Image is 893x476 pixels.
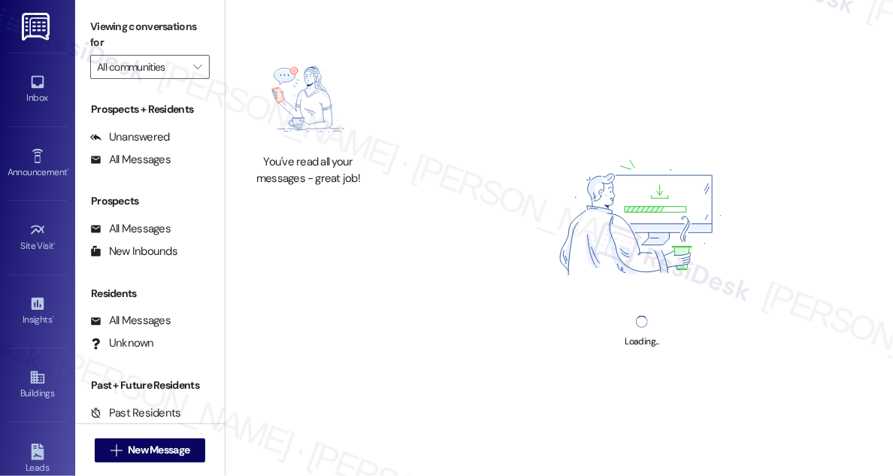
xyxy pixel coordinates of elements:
a: Inbox [8,69,68,110]
span: New Message [128,442,189,458]
a: Buildings [8,365,68,405]
div: All Messages [90,221,171,237]
span: • [67,165,69,175]
div: Prospects [75,193,225,209]
input: All communities [97,55,186,79]
div: All Messages [90,152,171,168]
label: Viewing conversations for [90,15,210,55]
img: empty-state [245,52,372,147]
div: All Messages [90,313,171,329]
div: Unknown [90,335,154,351]
i:  [110,444,122,456]
div: You've read all your messages - great job! [242,154,374,186]
i:  [193,61,201,73]
div: Past + Future Residents [75,377,225,393]
div: Unanswered [90,129,170,145]
div: New Inbounds [90,244,177,259]
img: ResiDesk Logo [22,13,53,41]
a: Insights • [8,291,68,332]
div: Prospects + Residents [75,102,225,117]
span: • [54,238,56,249]
div: Past Residents [90,405,181,421]
div: Residents [75,286,225,302]
button: New Message [95,438,206,462]
a: Site Visit • [8,217,68,258]
div: Loading... [625,334,658,350]
span: • [52,312,54,323]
